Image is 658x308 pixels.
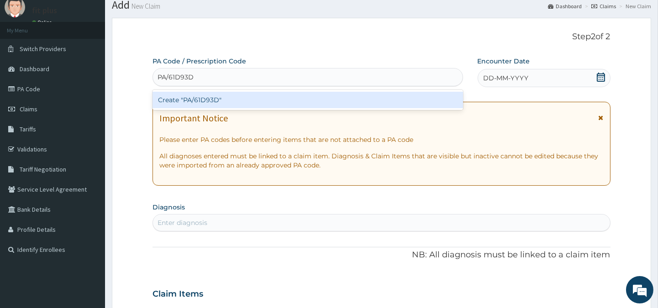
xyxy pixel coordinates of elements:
div: Chat with us now [47,51,153,63]
textarea: Type your message and hit 'Enter' [5,209,174,240]
h3: Claim Items [153,289,203,299]
span: Switch Providers [20,45,66,53]
label: PA Code / Prescription Code [153,57,246,66]
span: Tariffs [20,125,36,133]
span: Tariff Negotiation [20,165,66,173]
a: Online [32,19,54,26]
p: NB: All diagnosis must be linked to a claim item [153,249,610,261]
p: All diagnoses entered must be linked to a claim item. Diagnosis & Claim Items that are visible bu... [159,151,603,170]
small: New Claim [130,3,160,10]
h1: Important Notice [159,113,228,123]
div: Create "PA/61D93D" [153,92,463,108]
span: We're online! [53,94,126,187]
span: Dashboard [20,65,49,73]
label: Diagnosis [153,203,185,212]
span: DD-MM-YYYY [484,73,529,83]
div: Minimize live chat window [150,5,172,26]
p: fit plus [32,6,57,15]
img: d_794563401_company_1708531726252_794563401 [17,46,37,68]
div: Enter diagnosis [158,218,207,227]
p: Step 2 of 2 [153,32,610,42]
a: Claims [591,2,616,10]
p: Please enter PA codes before entering items that are not attached to a PA code [159,135,603,144]
label: Encounter Date [478,57,530,66]
span: Claims [20,105,37,113]
a: Dashboard [548,2,582,10]
li: New Claim [617,2,651,10]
